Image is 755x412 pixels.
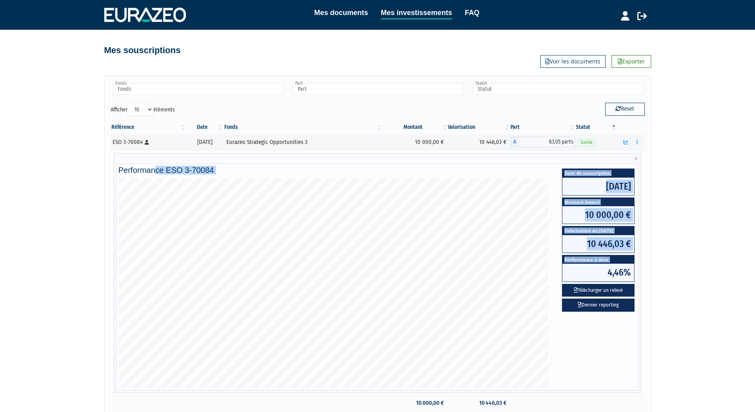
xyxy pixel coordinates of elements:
[189,138,221,146] div: [DATE]
[113,138,183,146] div: ESO 3-70084
[383,396,448,410] td: 10 000,00 €
[578,139,595,146] span: Valide
[383,134,448,150] td: 10 000,00 €
[562,169,634,177] span: Date de souscription
[540,55,606,68] a: Voir les documents
[562,178,634,195] span: [DATE]
[562,235,634,253] span: 10 446,03 €
[562,226,634,235] span: Valorisation au [DATE]
[612,55,651,68] a: Exporter
[448,121,510,134] th: Valorisation: activer pour trier la colonne par ordre croissant
[314,7,368,18] a: Mes documents
[111,103,175,116] label: Afficher éléments
[104,46,181,55] h4: Mes souscriptions
[562,264,634,281] span: 4,46%
[562,299,635,312] a: Dernier reporting
[119,166,637,174] h4: Performance ESO 3-70084
[448,134,510,150] td: 10 446,03 €
[562,206,634,224] span: 10 000,00 €
[186,121,224,134] th: Date: activer pour trier la colonne par ordre croissant
[145,140,149,145] i: [Français] Personne physique
[605,103,645,115] button: Reset
[448,396,510,410] td: 10 446,03 €
[518,137,575,147] span: 83,05 parts
[562,255,634,264] span: Performance à date
[381,7,452,19] a: Mes investissements
[562,198,634,206] span: Montant investi
[575,121,617,134] th: Statut : activer pour trier la colonne par ordre d&eacute;croissant
[465,7,480,18] a: FAQ
[104,8,186,22] img: 1732889491-logotype_eurazeo_blanc_rvb.png
[510,121,575,134] th: Part: activer pour trier la colonne par ordre croissant
[562,284,635,297] button: Télécharger un relevé
[226,138,380,146] div: Eurazeo Strategic Opportunities 3
[383,121,448,134] th: Montant: activer pour trier la colonne par ordre croissant
[224,121,382,134] th: Fonds: activer pour trier la colonne par ordre croissant
[111,121,186,134] th: Référence : activer pour trier la colonne par ordre croissant
[510,137,575,147] div: A - Eurazeo Strategic Opportunities 3
[510,137,518,147] span: A
[128,103,153,116] select: Afficheréléments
